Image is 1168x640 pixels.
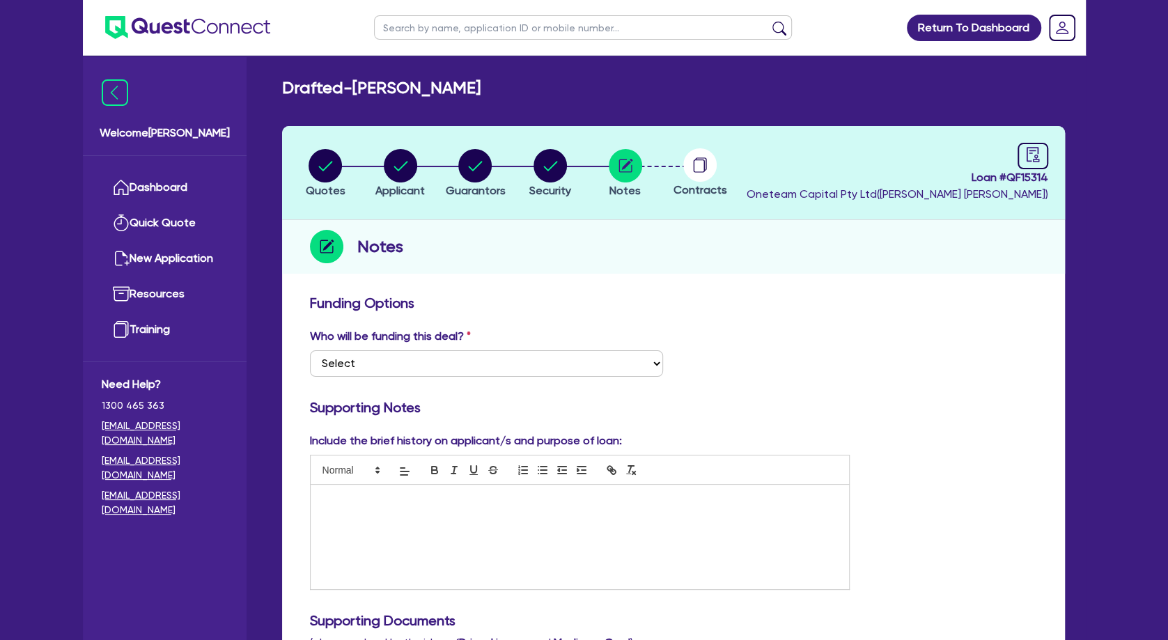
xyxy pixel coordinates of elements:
span: Notes [609,184,641,197]
img: quick-quote [113,214,130,231]
h3: Supporting Notes [310,399,1037,416]
span: Quotes [306,184,345,197]
img: icon-menu-close [102,79,128,106]
span: audit [1025,147,1041,162]
span: Oneteam Capital Pty Ltd ( [PERSON_NAME] [PERSON_NAME] ) [747,187,1048,201]
img: new-application [113,250,130,267]
span: Loan # QF15314 [747,169,1048,186]
span: Security [529,184,571,197]
button: Notes [608,148,643,200]
img: training [113,321,130,338]
label: Who will be funding this deal? [310,328,471,345]
button: Quotes [305,148,346,200]
a: Resources [102,276,228,312]
a: [EMAIL_ADDRESS][DOMAIN_NAME] [102,419,228,448]
h3: Funding Options [310,295,1037,311]
a: Return To Dashboard [907,15,1041,41]
a: audit [1018,143,1048,169]
h2: Notes [357,234,403,259]
a: New Application [102,241,228,276]
span: Contracts [673,183,727,196]
button: Security [529,148,572,200]
a: [EMAIL_ADDRESS][DOMAIN_NAME] [102,453,228,483]
span: Welcome [PERSON_NAME] [100,125,230,141]
button: Guarantors [444,148,506,200]
a: Dropdown toggle [1044,10,1080,46]
label: Include the brief history on applicant/s and purpose of loan: [310,432,622,449]
a: Training [102,312,228,348]
span: Need Help? [102,376,228,393]
button: Applicant [375,148,426,200]
span: Guarantors [445,184,505,197]
img: step-icon [310,230,343,263]
h3: Supporting Documents [310,612,1037,629]
span: Applicant [375,184,425,197]
a: [EMAIL_ADDRESS][DOMAIN_NAME] [102,488,228,517]
input: Search by name, application ID or mobile number... [374,15,792,40]
img: resources [113,286,130,302]
h2: Drafted - [PERSON_NAME] [282,78,481,98]
img: quest-connect-logo-blue [105,16,270,39]
a: Dashboard [102,170,228,205]
span: 1300 465 363 [102,398,228,413]
a: Quick Quote [102,205,228,241]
